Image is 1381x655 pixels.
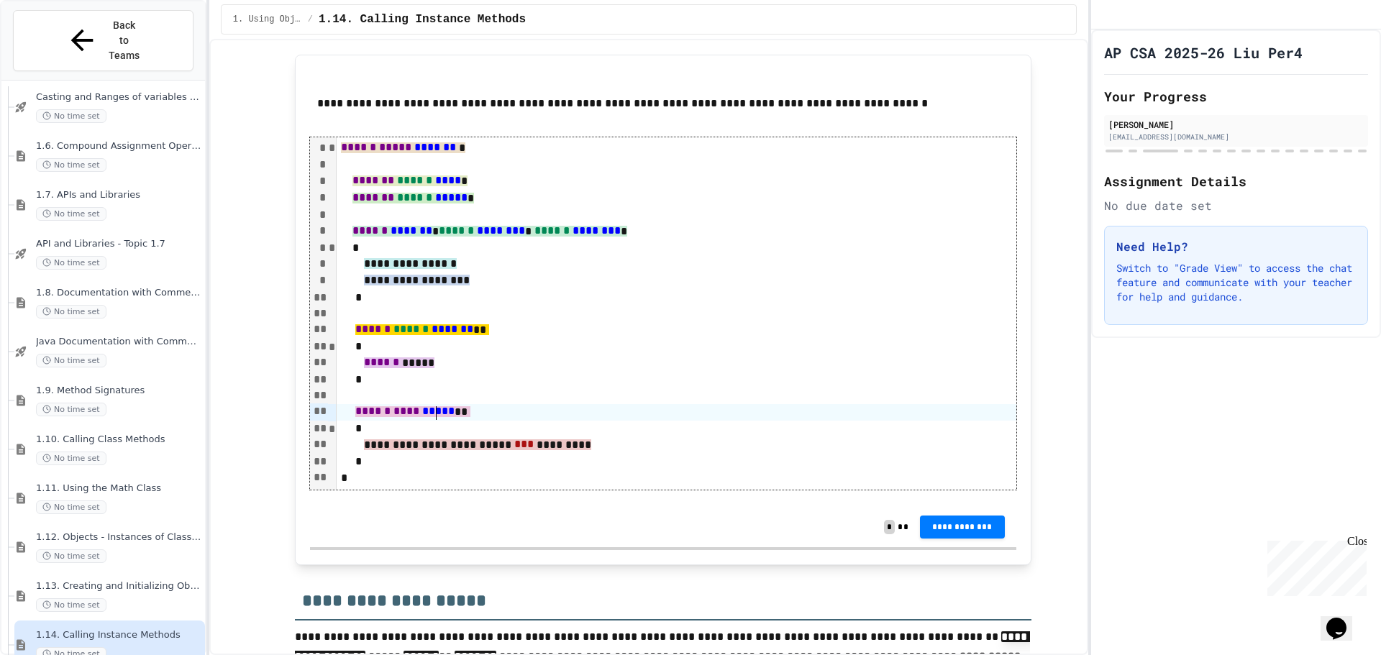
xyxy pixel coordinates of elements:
iframe: chat widget [1321,597,1367,641]
span: 1.8. Documentation with Comments and Preconditions [36,287,202,299]
span: Back to Teams [107,18,141,63]
span: 1. Using Objects and Methods [233,14,302,25]
span: No time set [36,256,106,270]
div: No due date set [1104,197,1368,214]
span: No time set [36,598,106,612]
span: 1.13. Creating and Initializing Objects: Constructors [36,580,202,592]
span: Java Documentation with Comments - Topic 1.8 [36,336,202,348]
span: API and Libraries - Topic 1.7 [36,238,202,250]
span: 1.9. Method Signatures [36,385,202,397]
h1: AP CSA 2025-26 Liu Per4 [1104,42,1303,63]
span: No time set [36,207,106,221]
span: 1.7. APIs and Libraries [36,189,202,201]
h2: Assignment Details [1104,171,1368,191]
div: [PERSON_NAME] [1108,118,1364,131]
div: [EMAIL_ADDRESS][DOMAIN_NAME] [1108,132,1364,142]
iframe: chat widget [1262,535,1367,596]
span: No time set [36,158,106,172]
h2: Your Progress [1104,86,1368,106]
span: No time set [36,354,106,367]
span: 1.12. Objects - Instances of Classes [36,531,202,544]
span: 1.10. Calling Class Methods [36,434,202,446]
span: No time set [36,109,106,123]
span: 1.14. Calling Instance Methods [319,11,526,28]
span: No time set [36,305,106,319]
span: No time set [36,452,106,465]
button: Back to Teams [13,10,193,71]
h3: Need Help? [1116,238,1356,255]
div: Chat with us now!Close [6,6,99,91]
span: 1.6. Compound Assignment Operators [36,140,202,152]
span: No time set [36,549,106,563]
span: / [308,14,313,25]
span: No time set [36,403,106,416]
p: Switch to "Grade View" to access the chat feature and communicate with your teacher for help and ... [1116,261,1356,304]
span: 1.14. Calling Instance Methods [36,629,202,641]
span: Casting and Ranges of variables - Quiz [36,91,202,104]
span: 1.11. Using the Math Class [36,482,202,495]
span: No time set [36,500,106,514]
